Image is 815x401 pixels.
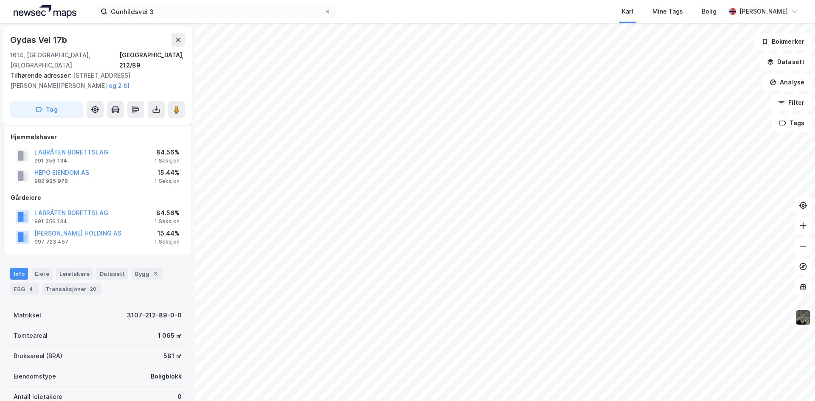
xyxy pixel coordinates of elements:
button: Tag [10,101,83,118]
div: 84.56% [155,208,180,218]
input: Søk på adresse, matrikkel, gårdeiere, leietakere eller personer [107,5,324,18]
div: Boligblokk [151,371,182,381]
div: ESG [10,283,39,295]
div: [PERSON_NAME] [739,6,788,17]
div: Datasett [96,268,128,280]
div: 1 065 ㎡ [158,331,182,341]
div: 991 356 134 [34,157,67,164]
div: 20 [88,285,98,293]
div: 1 Seksjon [155,157,180,164]
div: Info [10,268,28,280]
button: Datasett [760,53,812,70]
div: 1 Seksjon [155,218,180,225]
div: [GEOGRAPHIC_DATA], 212/89 [119,50,185,70]
div: Gårdeiere [11,193,185,203]
div: 84.56% [155,147,180,157]
div: Matrikkel [14,310,41,320]
div: Bolig [702,6,717,17]
div: Hjemmelshaver [11,132,185,142]
div: Tomteareal [14,331,48,341]
div: Mine Tags [652,6,683,17]
div: 991 356 134 [34,218,67,225]
button: Bokmerker [754,33,812,50]
button: Analyse [762,74,812,91]
div: Kart [622,6,634,17]
div: Gydas Vei 17b [10,33,68,47]
span: Tilhørende adresser: [10,72,73,79]
div: 15.44% [155,168,180,178]
button: Tags [772,115,812,132]
button: Filter [771,94,812,111]
div: 581 ㎡ [163,351,182,361]
div: 3107-212-89-0-0 [127,310,182,320]
div: 1614, [GEOGRAPHIC_DATA], [GEOGRAPHIC_DATA] [10,50,119,70]
img: 9k= [795,309,811,325]
div: 997 723 457 [34,238,68,245]
div: [STREET_ADDRESS][PERSON_NAME][PERSON_NAME] [10,70,178,91]
div: Bygg [132,268,163,280]
div: Transaksjoner [42,283,101,295]
div: 1 Seksjon [155,178,180,185]
div: Bruksareal (BRA) [14,351,62,361]
div: 1 Seksjon [155,238,180,245]
div: 3 [151,269,160,278]
div: 4 [27,285,35,293]
iframe: Chat Widget [773,360,815,401]
div: Eiendomstype [14,371,56,381]
div: Leietakere [56,268,93,280]
div: 15.44% [155,228,180,238]
div: Eiere [31,268,53,280]
div: 982 985 978 [34,178,68,185]
img: logo.a4113a55bc3d86da70a041830d287a7e.svg [14,5,76,18]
